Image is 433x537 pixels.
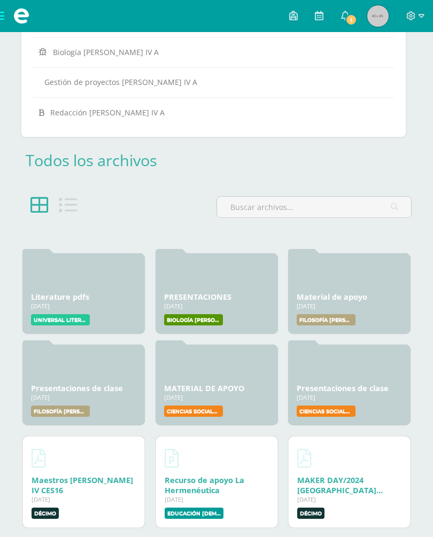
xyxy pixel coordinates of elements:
label: Educación Cristiana Bach IV A [165,508,223,519]
a: Descargar Maestros Bach IV CES16.pdf [32,445,45,471]
a: Maestros [PERSON_NAME] IV CES16 [32,475,133,495]
label: Décimo [297,508,324,519]
label: Ciencias Sociales Bach IV A [297,406,355,417]
a: Literature pdfs [31,292,89,302]
span: Gestión de proyectos [PERSON_NAME] IV A [44,77,197,87]
div: [DATE] [165,495,269,503]
div: Descargar Maestros Bach IV CES16.pdf [32,475,136,495]
a: Biología [PERSON_NAME] IV A [38,42,389,61]
a: PRESENTACIONES [164,292,231,302]
a: Todos los archivos [26,150,157,170]
img: 45x45 [367,5,389,27]
a: Recurso de apoyo La Hermenéutica [165,475,244,495]
div: [DATE] [31,393,136,401]
a: Gestión de proyectos [PERSON_NAME] IV A [38,73,389,91]
a: MAKER DAY/2024 [GEOGRAPHIC_DATA][PERSON_NAME] [297,475,383,505]
a: Redacción [PERSON_NAME] IV A [38,103,389,122]
div: [DATE] [164,393,269,401]
a: Descargar Recurso de apoyo La Hermenéutica.pptx [165,445,179,471]
div: Presentaciones de clase [31,383,136,393]
a: MATERIAL DE APOYO [164,383,244,393]
span: 1 [345,14,357,26]
div: MATERIAL DE APOYO [164,383,269,393]
label: Biología Bach IV A [164,314,223,325]
a: Material de apoyo [297,292,367,302]
a: Descargar MAKER DAY/2024 UNIVERSIDAD DEL VALLE DE GUATEMALA.pdf [297,445,311,471]
div: [DATE] [297,302,402,310]
div: [DATE] [164,302,269,310]
div: PRESENTACIONES [164,292,269,302]
div: Descargar Recurso de apoyo La Hermenéutica.pptx [165,475,269,495]
input: Buscar archivos... [217,197,411,217]
span: Redacción [PERSON_NAME] IV A [50,107,165,118]
a: Presentaciones de clase [31,383,123,393]
label: Ciencias Sociales Bach IV A [164,406,223,417]
div: Material de apoyo [297,292,402,302]
label: Filosofía Bach IV A [297,314,355,325]
div: [DATE] [32,495,136,503]
span: Biología [PERSON_NAME] IV A [53,47,159,57]
div: Presentaciones de clase [297,383,402,393]
div: [DATE] [297,393,402,401]
div: Descargar MAKER DAY/2024 UNIVERSIDAD DEL VALLE DE GUATEMALA.pdf [297,475,401,495]
label: Universal Literature Bach IV A [31,314,90,325]
label: Décimo [32,508,59,519]
label: Filosofía Bach IV A [31,406,90,417]
div: Todos los archivos [26,150,173,170]
div: [DATE] [31,302,136,310]
div: Literature pdfs [31,292,136,302]
div: [DATE] [297,495,401,503]
a: Presentaciones de clase [297,383,389,393]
